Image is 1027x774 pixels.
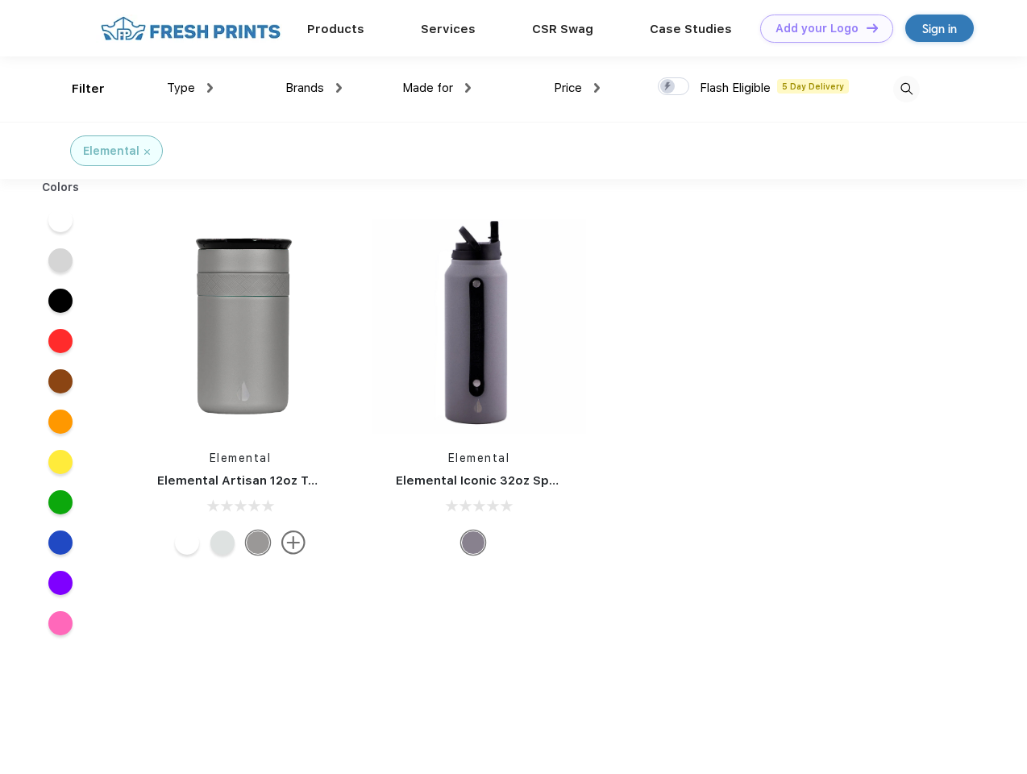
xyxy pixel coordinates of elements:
div: White Marble [210,531,235,555]
div: Elemental [83,143,139,160]
img: dropdown.png [336,83,342,93]
a: Elemental Artisan 12oz Tumbler [157,473,351,488]
a: Products [307,22,364,36]
div: Graphite [461,531,485,555]
a: Elemental [448,451,510,464]
span: Brands [285,81,324,95]
a: Elemental Iconic 32oz Sport Water Bottle [396,473,651,488]
span: Price [554,81,582,95]
img: desktop_search.svg [893,76,920,102]
div: Graphite [246,531,270,555]
a: Elemental [210,451,272,464]
img: func=resize&h=266 [372,219,586,434]
div: Sign in [922,19,957,38]
img: fo%20logo%202.webp [96,15,285,43]
img: DT [867,23,878,32]
img: dropdown.png [207,83,213,93]
span: 5 Day Delivery [777,79,849,94]
span: Flash Eligible [700,81,771,95]
img: dropdown.png [465,83,471,93]
div: Add your Logo [775,22,859,35]
img: dropdown.png [594,83,600,93]
div: Colors [30,179,92,196]
div: Filter [72,80,105,98]
img: func=resize&h=266 [133,219,347,434]
span: Made for [402,81,453,95]
img: more.svg [281,531,306,555]
span: Type [167,81,195,95]
img: filter_cancel.svg [144,149,150,155]
a: Services [421,22,476,36]
div: White [175,531,199,555]
a: CSR Swag [532,22,593,36]
a: Sign in [905,15,974,42]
